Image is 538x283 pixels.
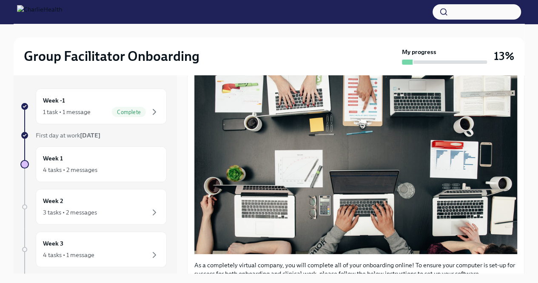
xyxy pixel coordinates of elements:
[194,63,517,254] button: Zoom image
[402,48,436,56] strong: My progress
[494,49,514,64] h3: 13%
[80,131,100,139] strong: [DATE]
[43,208,97,217] div: 3 tasks • 2 messages
[36,131,100,139] span: First day at work
[17,5,62,19] img: CharlieHealth
[24,48,199,65] h2: Group Facilitator Onboarding
[20,189,167,225] a: Week 23 tasks • 2 messages
[43,251,94,259] div: 4 tasks • 1 message
[43,196,63,206] h6: Week 2
[43,154,63,163] h6: Week 1
[194,261,517,278] p: As a completely virtual company, you will complete all of your onboarding online! To ensure your ...
[20,232,167,267] a: Week 34 tasks • 1 message
[43,96,65,105] h6: Week -1
[43,166,97,174] div: 4 tasks • 2 messages
[43,239,63,248] h6: Week 3
[43,108,91,116] div: 1 task • 1 message
[20,131,167,140] a: First day at work[DATE]
[112,109,146,115] span: Complete
[20,89,167,124] a: Week -11 task • 1 messageComplete
[20,146,167,182] a: Week 14 tasks • 2 messages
